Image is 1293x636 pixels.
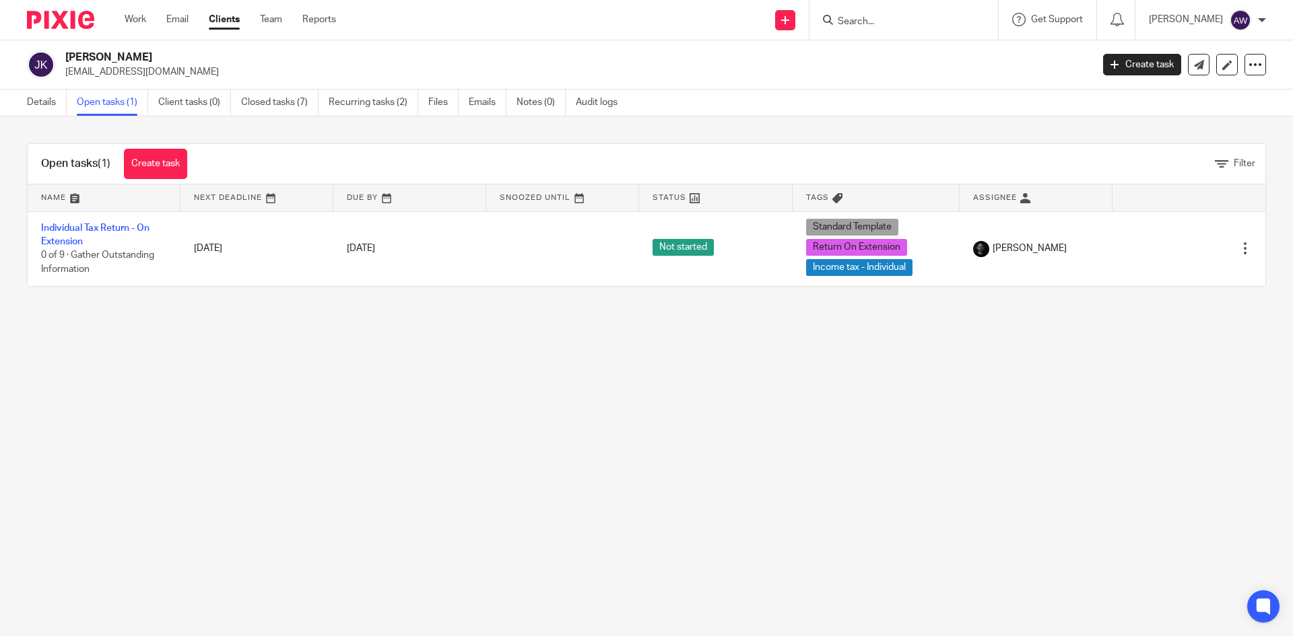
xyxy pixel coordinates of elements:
a: Email [166,13,189,26]
a: Individual Tax Return - On Extension [41,223,150,246]
a: Work [125,13,146,26]
span: Tags [806,194,829,201]
a: Closed tasks (7) [241,90,319,116]
a: Details [27,90,67,116]
img: Pixie [27,11,94,29]
img: svg%3E [27,50,55,79]
a: Notes (0) [517,90,566,116]
h2: [PERSON_NAME] [65,50,880,65]
p: [EMAIL_ADDRESS][DOMAIN_NAME] [65,65,1083,79]
p: [PERSON_NAME] [1149,13,1223,26]
a: Client tasks (0) [158,90,231,116]
img: Chris.jpg [973,241,989,257]
span: Income tax - Individual [806,259,913,276]
span: Standard Template [806,219,898,236]
a: Create task [1103,54,1181,75]
a: Clients [209,13,240,26]
td: [DATE] [180,211,333,286]
span: Filter [1234,159,1255,168]
span: Return On Extension [806,239,907,256]
a: Reports [302,13,336,26]
input: Search [836,16,958,28]
h1: Open tasks [41,157,110,171]
img: svg%3E [1230,9,1251,31]
span: [PERSON_NAME] [993,242,1067,255]
a: Recurring tasks (2) [329,90,418,116]
a: Create task [124,149,187,179]
span: [DATE] [347,244,375,253]
span: Status [653,194,686,201]
a: Audit logs [576,90,628,116]
a: Open tasks (1) [77,90,148,116]
span: Not started [653,239,714,256]
span: Get Support [1031,15,1083,24]
a: Emails [469,90,506,116]
a: Team [260,13,282,26]
span: (1) [98,158,110,169]
span: Snoozed Until [500,194,570,201]
a: Files [428,90,459,116]
span: 0 of 9 · Gather Outstanding Information [41,251,154,275]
